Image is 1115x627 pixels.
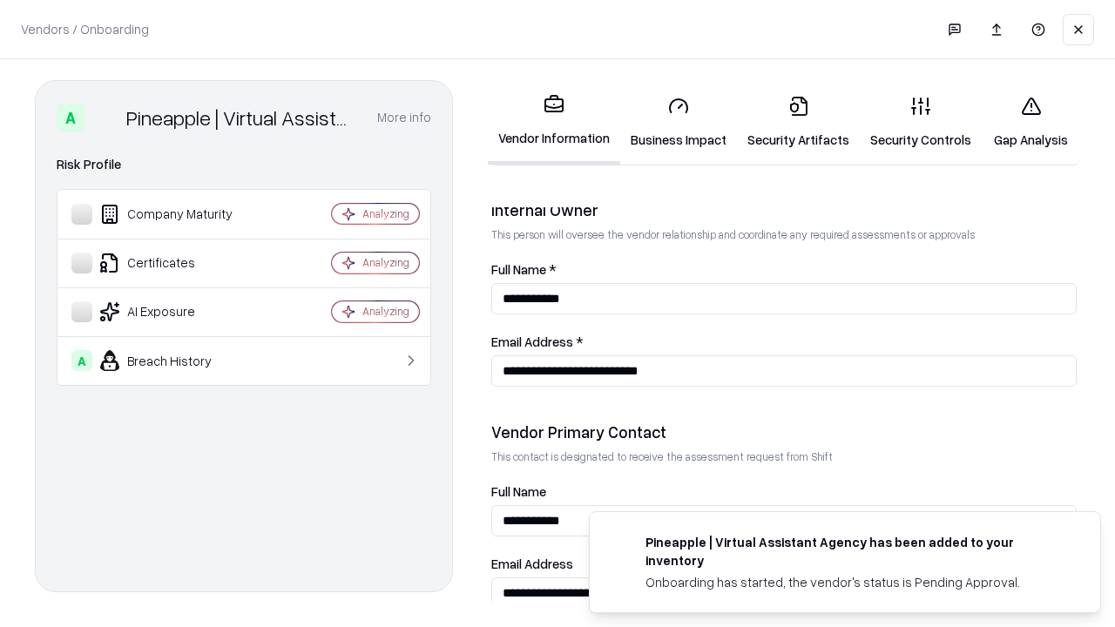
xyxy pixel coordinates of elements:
a: Security Controls [860,82,982,163]
a: Business Impact [620,82,737,163]
a: Vendor Information [488,80,620,165]
div: Analyzing [362,255,409,270]
label: Full Name * [491,263,1077,276]
label: Email Address [491,557,1077,570]
a: Gap Analysis [982,82,1080,163]
div: Company Maturity [71,204,280,225]
div: Pineapple | Virtual Assistant Agency [126,104,356,131]
a: Security Artifacts [737,82,860,163]
div: Analyzing [362,304,409,319]
label: Full Name [491,485,1077,498]
div: Breach History [71,350,280,371]
div: Certificates [71,253,280,273]
p: Vendors / Onboarding [21,20,149,38]
label: Email Address * [491,335,1077,348]
div: Vendor Primary Contact [491,421,1077,442]
div: Analyzing [362,206,409,221]
p: This contact is designated to receive the assessment request from Shift [491,449,1077,464]
div: Onboarding has started, the vendor's status is Pending Approval. [645,573,1058,591]
p: This person will oversee the vendor relationship and coordinate any required assessments or appro... [491,227,1077,242]
div: A [71,350,92,371]
div: AI Exposure [71,301,280,322]
div: Pineapple | Virtual Assistant Agency has been added to your inventory [645,533,1058,570]
div: Internal Owner [491,199,1077,220]
div: Risk Profile [57,154,431,175]
div: A [57,104,84,131]
button: More info [377,102,431,133]
img: Pineapple | Virtual Assistant Agency [91,104,119,131]
img: trypineapple.com [611,533,632,554]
